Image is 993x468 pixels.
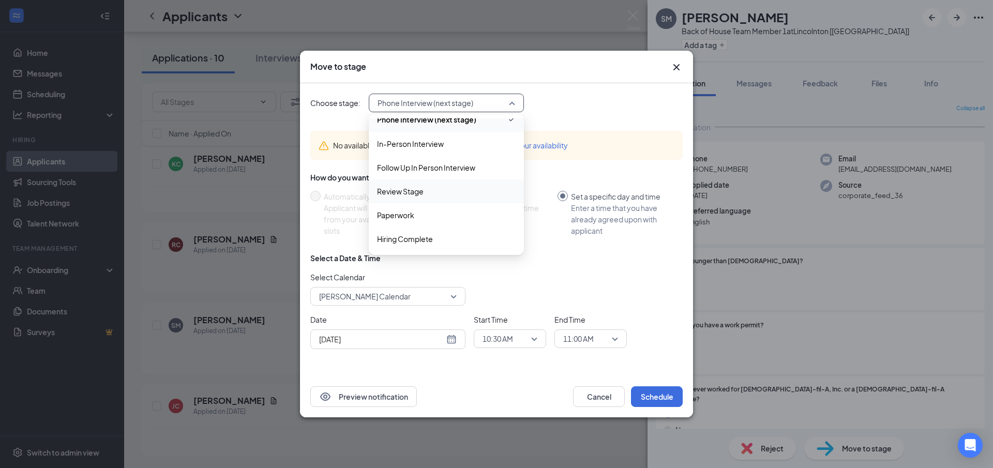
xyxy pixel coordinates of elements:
[377,114,476,125] span: Phone Interview (next stage)
[310,61,366,72] h3: Move to stage
[377,162,475,173] span: Follow Up In Person Interview
[554,314,627,325] span: End Time
[310,172,683,183] div: How do you want to schedule time with the applicant?
[483,331,513,346] span: 10:30 AM
[310,314,465,325] span: Date
[319,334,444,345] input: Aug 26, 2025
[377,138,444,149] span: In-Person Interview
[631,386,683,407] button: Schedule
[670,61,683,73] svg: Cross
[377,209,414,221] span: Paperwork
[377,186,424,197] span: Review Stage
[501,140,568,151] button: Add your availability
[571,202,674,236] div: Enter a time that you have already agreed upon with applicant
[563,331,594,346] span: 11:00 AM
[319,141,329,151] svg: Warning
[310,253,381,263] div: Select a Date & Time
[310,386,417,407] button: EyePreview notification
[377,233,433,245] span: Hiring Complete
[319,390,332,403] svg: Eye
[333,140,674,151] div: No available time slots to automatically schedule.
[324,202,405,236] div: Applicant will select from your available time slots
[310,97,360,109] span: Choose stage:
[571,191,674,202] div: Set a specific day and time
[310,271,465,283] span: Select Calendar
[474,314,546,325] span: Start Time
[958,433,983,458] div: Open Intercom Messenger
[378,95,473,111] span: Phone Interview (next stage)
[319,289,411,304] span: [PERSON_NAME] Calendar
[573,386,625,407] button: Cancel
[507,113,516,126] svg: Checkmark
[670,61,683,73] button: Close
[324,191,405,202] div: Automatically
